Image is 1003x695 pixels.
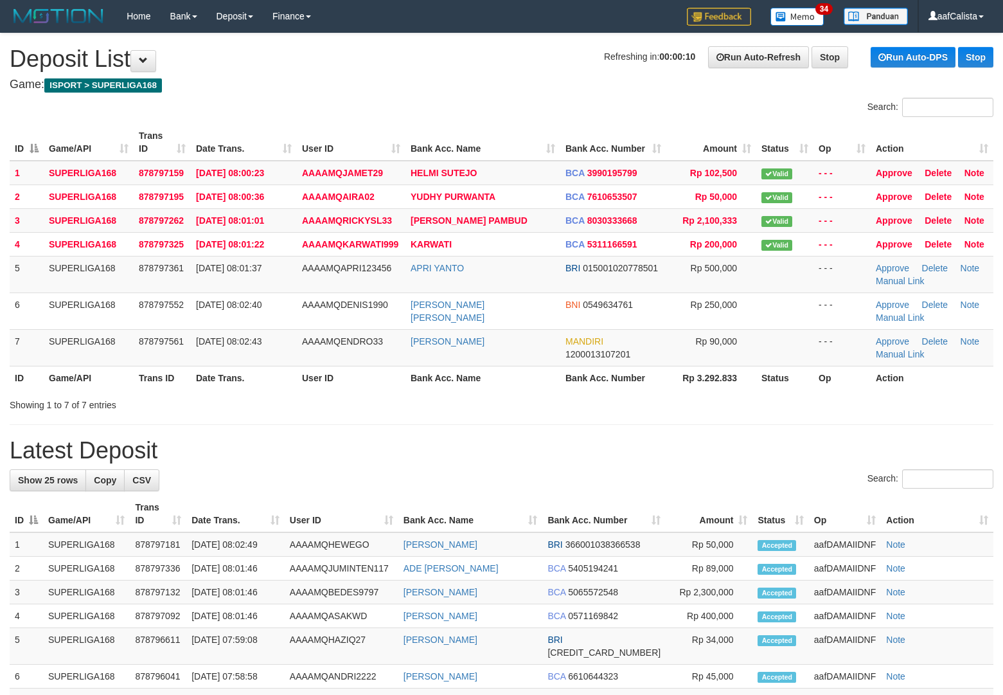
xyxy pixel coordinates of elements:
th: ID: activate to sort column descending [10,496,43,532]
td: 878796611 [130,628,186,665]
strong: 00:00:10 [659,51,695,62]
a: [PERSON_NAME] [404,611,477,621]
a: YUDHY PURWANTA [411,192,495,202]
td: 1 [10,161,44,185]
div: Showing 1 to 7 of 7 entries [10,393,408,411]
th: Bank Acc. Number [560,366,666,390]
td: SUPERLIGA168 [44,161,134,185]
td: AAAAMQBEDES9797 [285,581,398,604]
th: Trans ID: activate to sort column ascending [134,124,191,161]
a: Run Auto-DPS [871,47,955,68]
td: 3 [10,208,44,232]
th: Action [871,366,993,390]
span: ISPORT > SUPERLIGA168 [44,78,162,93]
td: SUPERLIGA168 [44,293,134,329]
th: Rp 3.292.833 [666,366,756,390]
span: Copy 372201017842539 to clipboard [547,647,661,658]
span: BNI [565,300,580,310]
span: BCA [565,192,585,202]
span: BRI [547,635,562,645]
a: Manual Link [876,312,925,323]
td: SUPERLIGA168 [43,665,130,689]
a: CSV [124,469,159,491]
span: Copy 6610644323 to clipboard [568,671,618,681]
td: [DATE] 08:02:49 [186,532,285,557]
span: Copy 015001020778501 to clipboard [583,263,658,273]
a: Stop [812,46,848,68]
th: Op: activate to sort column ascending [813,124,871,161]
td: SUPERLIGA168 [44,185,134,208]
td: Rp 34,000 [666,628,752,665]
td: 1 [10,532,43,557]
td: aafDAMAIIDNF [809,581,881,604]
td: aafDAMAIIDNF [809,604,881,628]
a: Approve [876,192,912,202]
a: Show 25 rows [10,469,86,491]
span: 878797561 [139,336,184,347]
span: BCA [547,671,565,681]
span: 878797262 [139,215,184,226]
a: Note [961,263,980,273]
span: MANDIRI [565,336,603,347]
span: [DATE] 08:02:40 [196,300,262,310]
span: Valid transaction [761,240,792,251]
span: Copy 3990195799 to clipboard [587,168,637,178]
span: [DATE] 08:00:36 [196,192,264,202]
a: Stop [958,47,993,68]
th: Bank Acc. Name [405,366,560,390]
img: Button%20Memo.svg [770,8,824,26]
td: - - - [813,293,871,329]
span: AAAAMQKARWATI999 [302,239,398,249]
a: Note [886,587,905,597]
th: Game/API: activate to sort column ascending [44,124,134,161]
th: Amount: activate to sort column ascending [666,124,756,161]
span: Rp 500,000 [691,263,737,273]
td: AAAAMQHAZIQ27 [285,628,398,665]
span: Copy 8030333668 to clipboard [587,215,637,226]
span: AAAAMQENDRO33 [302,336,383,347]
span: BCA [547,611,565,621]
span: BCA [547,563,565,573]
td: - - - [813,185,871,208]
td: 878797336 [130,557,186,581]
td: SUPERLIGA168 [44,329,134,366]
td: 4 [10,232,44,256]
span: Valid transaction [761,216,792,227]
span: Accepted [758,540,796,551]
span: Valid transaction [761,192,792,203]
span: Copy 0571169842 to clipboard [568,611,618,621]
th: Action: activate to sort column ascending [871,124,993,161]
img: MOTION_logo.png [10,6,107,26]
a: KARWATI [411,239,452,249]
a: [PERSON_NAME] [404,635,477,645]
td: 6 [10,665,43,689]
th: Bank Acc. Number: activate to sort column ascending [560,124,666,161]
span: CSV [132,475,151,485]
span: [DATE] 08:02:43 [196,336,262,347]
span: Valid transaction [761,168,792,179]
span: Refreshing in: [604,51,695,62]
td: AAAAMQANDRI2222 [285,665,398,689]
td: - - - [813,161,871,185]
h4: Game: [10,78,993,91]
th: Action: activate to sort column ascending [881,496,993,532]
img: panduan.png [844,8,908,25]
span: BRI [547,539,562,550]
span: Copy 5311166591 to clipboard [587,239,637,249]
th: Date Trans. [191,366,297,390]
span: [DATE] 08:01:01 [196,215,264,226]
a: Note [886,563,905,573]
h1: Latest Deposit [10,438,993,464]
td: - - - [813,208,871,232]
td: AAAAMQASAKWD [285,604,398,628]
span: [DATE] 08:00:23 [196,168,264,178]
span: AAAAMQDENIS1990 [302,300,388,310]
span: 878797159 [139,168,184,178]
label: Search: [867,98,993,117]
a: Delete [922,263,948,273]
span: BCA [565,168,585,178]
td: Rp 400,000 [666,604,752,628]
span: 878797195 [139,192,184,202]
span: Rp 250,000 [691,300,737,310]
td: SUPERLIGA168 [44,208,134,232]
